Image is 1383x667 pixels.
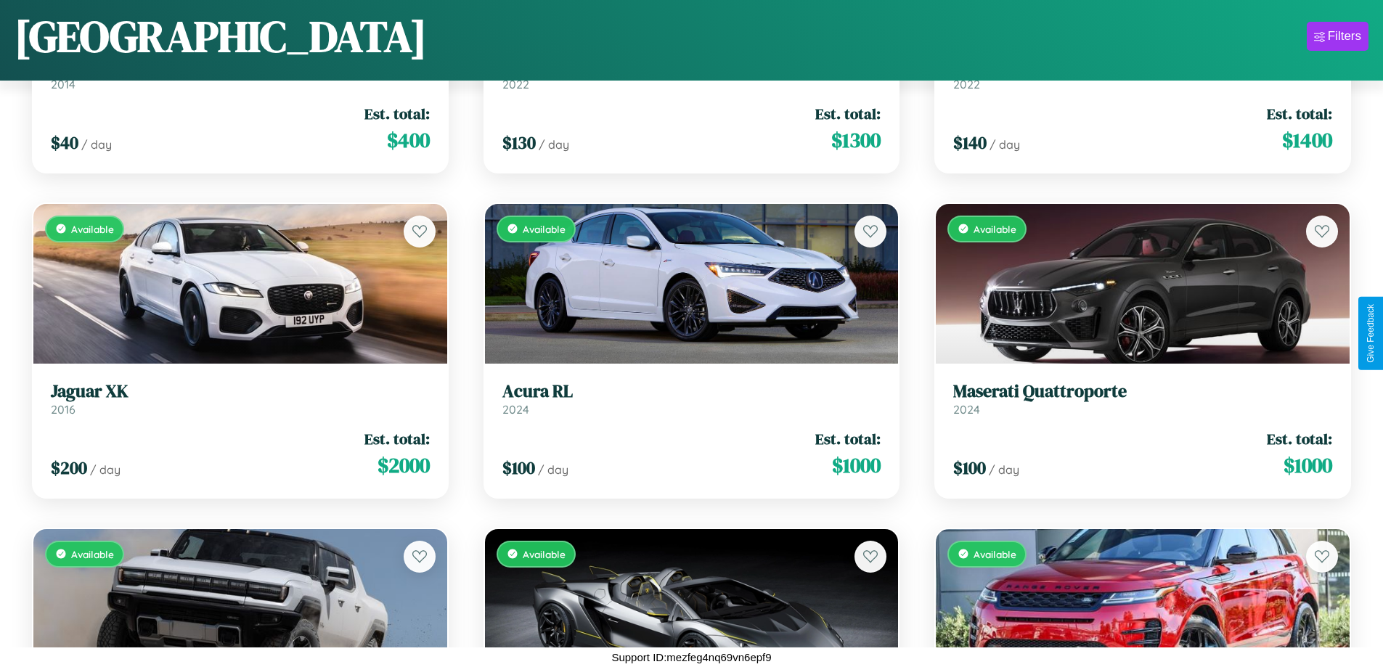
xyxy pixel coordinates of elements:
[953,381,1332,402] h3: Maserati Quattroporte
[51,456,87,480] span: $ 200
[953,456,986,480] span: $ 100
[502,77,529,91] span: 2022
[539,137,569,152] span: / day
[1267,103,1332,124] span: Est. total:
[364,428,430,449] span: Est. total:
[15,7,427,66] h1: [GEOGRAPHIC_DATA]
[71,223,114,235] span: Available
[953,381,1332,417] a: Maserati Quattroporte2024
[502,131,536,155] span: $ 130
[81,137,112,152] span: / day
[1307,22,1368,51] button: Filters
[832,451,881,480] span: $ 1000
[831,126,881,155] span: $ 1300
[974,223,1016,235] span: Available
[611,647,771,667] p: Support ID: mezfeg4nq69vn6epf9
[502,456,535,480] span: $ 100
[815,428,881,449] span: Est. total:
[1366,304,1376,363] div: Give Feedback
[51,131,78,155] span: $ 40
[953,77,980,91] span: 2022
[502,381,881,402] h3: Acura RL
[378,451,430,480] span: $ 2000
[1282,126,1332,155] span: $ 1400
[990,137,1020,152] span: / day
[51,77,76,91] span: 2014
[989,462,1019,477] span: / day
[51,402,76,417] span: 2016
[523,548,566,560] span: Available
[1284,451,1332,480] span: $ 1000
[953,131,987,155] span: $ 140
[51,381,430,417] a: Jaguar XK2016
[502,381,881,417] a: Acura RL2024
[815,103,881,124] span: Est. total:
[502,402,529,417] span: 2024
[538,462,568,477] span: / day
[364,103,430,124] span: Est. total:
[71,548,114,560] span: Available
[1328,29,1361,44] div: Filters
[523,223,566,235] span: Available
[387,126,430,155] span: $ 400
[953,402,980,417] span: 2024
[90,462,121,477] span: / day
[1267,428,1332,449] span: Est. total:
[974,548,1016,560] span: Available
[51,381,430,402] h3: Jaguar XK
